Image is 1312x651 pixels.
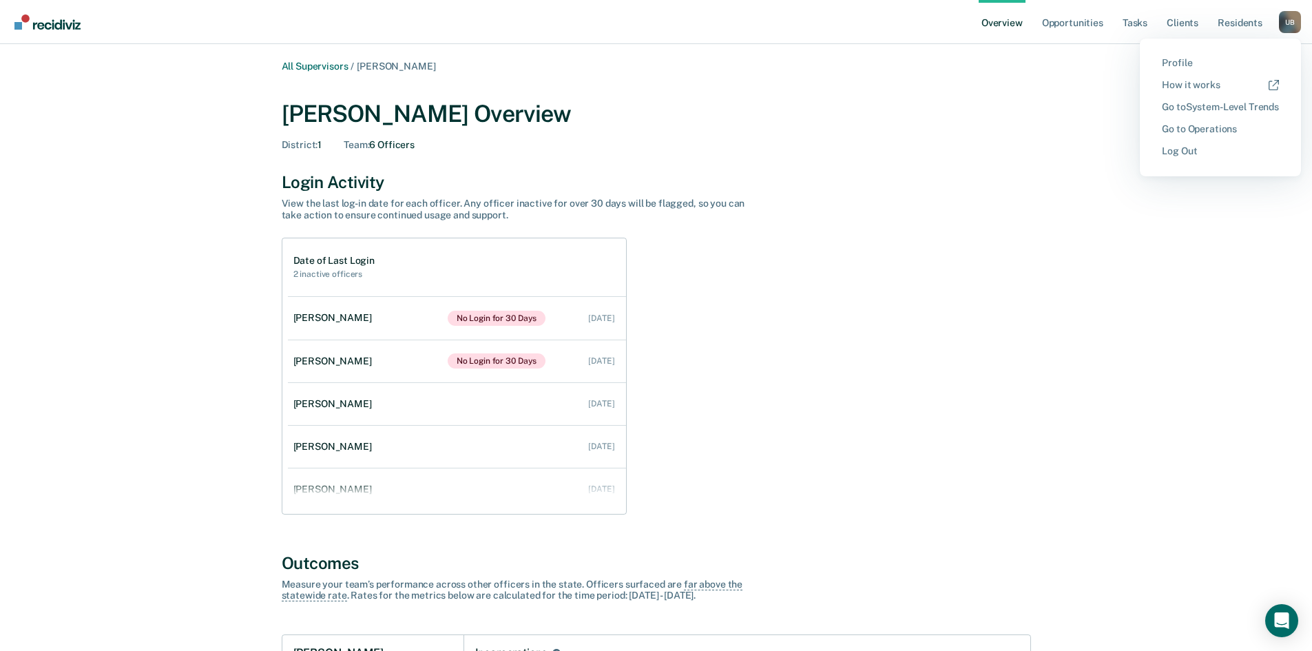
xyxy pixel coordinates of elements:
[293,484,377,495] div: [PERSON_NAME]
[588,442,614,451] div: [DATE]
[282,139,322,151] div: 1
[293,269,375,279] h2: 2 inactive officers
[1162,123,1279,135] a: Go to Operations
[282,139,318,150] span: District :
[1279,11,1301,33] div: U B
[344,139,369,150] span: Team :
[282,100,1031,128] div: [PERSON_NAME] Overview
[14,14,81,30] img: Recidiviz
[1140,39,1301,176] div: Profile menu
[1162,79,1279,91] a: How it works
[288,427,626,466] a: [PERSON_NAME] [DATE]
[288,340,626,382] a: [PERSON_NAME]No Login for 30 Days [DATE]
[288,470,626,509] a: [PERSON_NAME] [DATE]
[282,172,1031,192] div: Login Activity
[282,61,348,72] a: All Supervisors
[293,441,377,453] div: [PERSON_NAME]
[288,297,626,340] a: [PERSON_NAME]No Login for 30 Days [DATE]
[588,484,614,494] div: [DATE]
[357,61,435,72] span: [PERSON_NAME]
[588,313,614,323] div: [DATE]
[282,579,764,602] div: Measure your team’s performance across other officer s in the state. Officer s surfaced are . Rat...
[1265,604,1298,637] div: Open Intercom Messenger
[1162,145,1279,157] a: Log Out
[1162,57,1279,69] a: Profile
[282,553,1031,573] div: Outcomes
[588,399,614,409] div: [DATE]
[293,355,377,367] div: [PERSON_NAME]
[448,311,546,326] span: No Login for 30 Days
[344,139,415,151] div: 6 Officers
[288,384,626,424] a: [PERSON_NAME] [DATE]
[282,198,764,221] div: View the last log-in date for each officer. Any officer inactive for over 30 days will be flagged...
[293,255,375,267] h1: Date of Last Login
[588,356,614,366] div: [DATE]
[293,312,377,324] div: [PERSON_NAME]
[293,398,377,410] div: [PERSON_NAME]
[282,579,743,602] span: far above the statewide rate
[348,61,357,72] span: /
[1279,11,1301,33] button: Profile dropdown button
[1162,101,1279,113] a: Go to System-Level Trends
[448,353,546,369] span: No Login for 30 Days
